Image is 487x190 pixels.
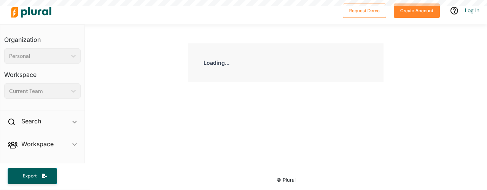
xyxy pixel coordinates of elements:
a: Create Account [394,6,440,14]
div: Current Team [9,87,68,95]
span: Export [18,173,42,179]
h3: Organization [4,29,81,45]
a: Request Demo [343,6,386,14]
div: Loading... [188,43,384,82]
h3: Workspace [4,64,81,80]
button: Request Demo [343,3,386,18]
a: Log In [465,7,479,14]
small: © Plural [277,177,296,183]
button: Create Account [394,3,440,18]
h2: Search [21,117,41,125]
button: Export [8,168,57,184]
div: Personal [9,52,68,60]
